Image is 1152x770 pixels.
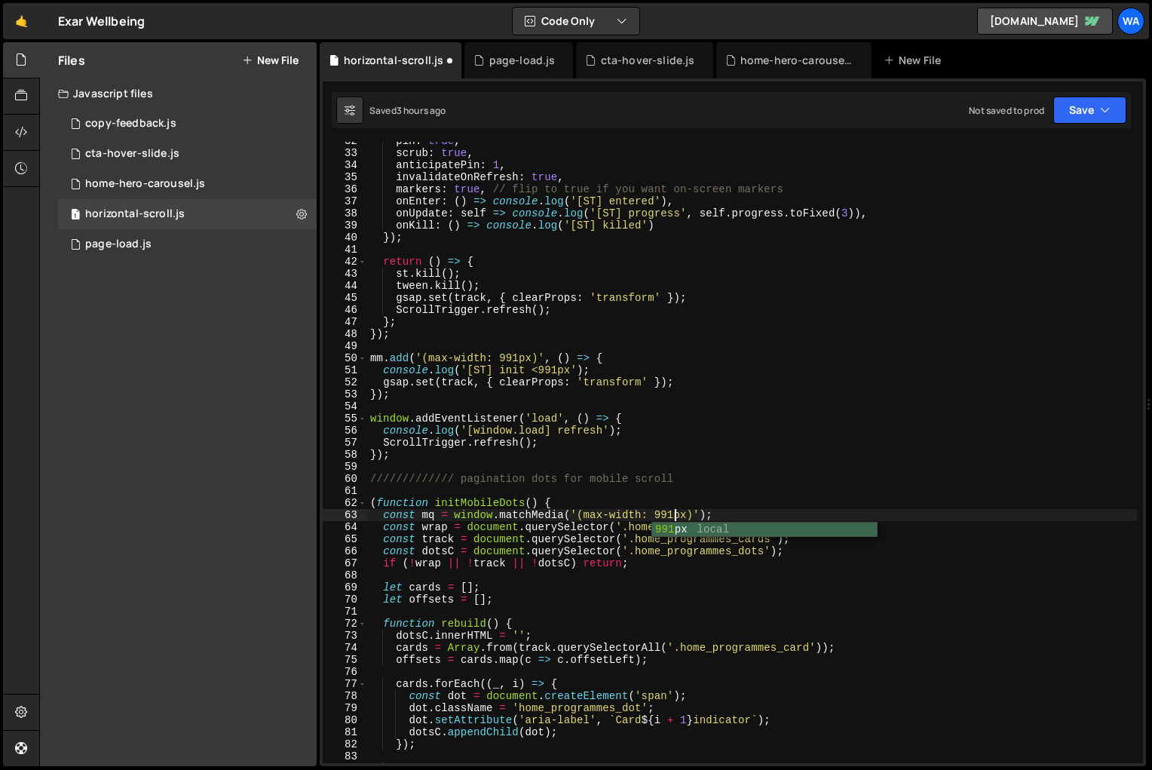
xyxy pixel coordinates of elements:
[323,171,367,183] div: 35
[369,104,446,117] div: Saved
[323,726,367,738] div: 81
[884,53,947,68] div: New File
[323,244,367,256] div: 41
[40,78,317,109] div: Javascript files
[323,195,367,207] div: 37
[323,666,367,678] div: 76
[323,569,367,581] div: 68
[323,702,367,714] div: 79
[323,690,367,702] div: 78
[71,210,80,222] span: 1
[323,425,367,437] div: 56
[323,642,367,654] div: 74
[323,400,367,413] div: 54
[85,117,176,130] div: copy-feedback.js
[323,461,367,473] div: 59
[85,238,152,251] div: page-load.js
[323,521,367,533] div: 64
[489,53,556,68] div: page-load.js
[58,169,317,199] div: 16122/43585.js
[323,449,367,461] div: 58
[58,199,317,229] div: 16122/45071.js
[323,714,367,726] div: 80
[323,630,367,642] div: 73
[323,509,367,521] div: 63
[344,53,443,68] div: horizontal-scroll.js
[323,654,367,666] div: 75
[323,340,367,352] div: 49
[323,376,367,388] div: 52
[323,147,367,159] div: 33
[323,738,367,750] div: 82
[1117,8,1144,35] a: wa
[3,3,40,39] a: 🤙
[58,52,85,69] h2: Files
[740,53,853,68] div: home-hero-carousel.js
[323,304,367,316] div: 46
[323,388,367,400] div: 53
[323,750,367,762] div: 83
[323,232,367,244] div: 40
[58,109,317,139] div: 16122/43314.js
[323,581,367,594] div: 69
[323,316,367,328] div: 47
[58,12,145,30] div: Exar Wellbeing
[58,229,317,259] div: 16122/44105.js
[323,292,367,304] div: 45
[323,268,367,280] div: 43
[1053,97,1126,124] button: Save
[323,352,367,364] div: 50
[323,533,367,545] div: 65
[323,678,367,690] div: 77
[323,364,367,376] div: 51
[85,147,179,161] div: cta-hover-slide.js
[58,139,317,169] div: 16122/44019.js
[323,159,367,171] div: 34
[323,219,367,232] div: 39
[323,557,367,569] div: 67
[323,256,367,268] div: 42
[513,8,639,35] button: Code Only
[397,104,446,117] div: 3 hours ago
[969,104,1044,117] div: Not saved to prod
[242,54,299,66] button: New File
[323,207,367,219] div: 38
[601,53,695,68] div: cta-hover-slide.js
[323,437,367,449] div: 57
[323,606,367,618] div: 71
[977,8,1113,35] a: [DOMAIN_NAME]
[323,485,367,497] div: 61
[323,497,367,509] div: 62
[323,618,367,630] div: 72
[323,280,367,292] div: 44
[323,328,367,340] div: 48
[323,594,367,606] div: 70
[323,473,367,485] div: 60
[323,545,367,557] div: 66
[85,207,185,221] div: horizontal-scroll.js
[323,413,367,425] div: 55
[85,177,205,191] div: home-hero-carousel.js
[323,183,367,195] div: 36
